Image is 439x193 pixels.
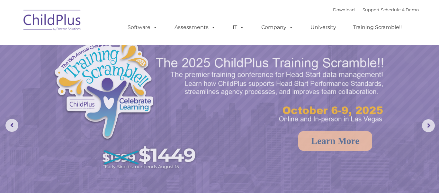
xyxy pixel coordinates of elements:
a: Assessments [168,21,222,34]
a: Company [255,21,300,34]
a: University [304,21,343,34]
a: Support [363,7,380,12]
img: ChildPlus by Procare Solutions [20,5,85,37]
a: IT [226,21,251,34]
a: Training Scramble!! [347,21,408,34]
a: Software [121,21,164,34]
font: | [333,7,419,12]
a: Learn More [298,131,372,151]
a: Schedule A Demo [381,7,419,12]
a: Download [333,7,355,12]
